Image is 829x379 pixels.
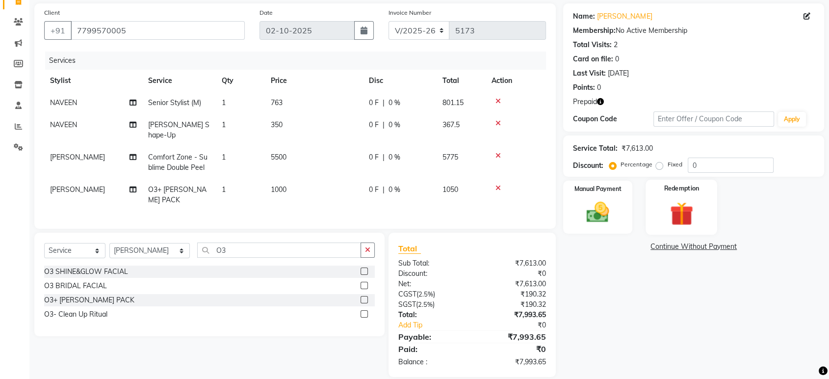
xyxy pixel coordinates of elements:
div: ₹7,613.00 [622,143,652,154]
input: Enter Offer / Coupon Code [653,111,774,127]
span: 5500 [271,153,286,162]
div: 0 [615,54,619,64]
div: ₹0 [472,343,554,355]
div: ₹7,993.65 [472,310,554,320]
span: O3+ [PERSON_NAME] PACK [148,185,207,204]
th: Service [142,70,216,92]
span: CGST [398,290,416,298]
div: Services [45,52,553,70]
div: No Active Membership [573,26,814,36]
span: Comfort Zone - Sublime Double Peel [148,153,207,172]
span: 1050 [442,185,458,194]
button: Apply [778,112,806,127]
span: 350 [271,120,283,129]
label: Manual Payment [574,185,622,193]
span: 0 F [369,120,379,130]
div: Membership: [573,26,616,36]
div: Balance : [391,357,472,367]
span: 1 [222,185,226,194]
div: O3 BRIDAL FACIAL [44,281,107,291]
span: 2.5% [418,290,433,298]
span: NAVEEN [50,98,77,107]
div: ₹7,993.65 [472,331,554,343]
button: +91 [44,21,72,40]
span: Senior Stylist (M) [148,98,201,107]
div: 2 [614,40,618,50]
span: 0 % [389,152,400,162]
span: 0 % [389,98,400,108]
span: 0 F [369,152,379,162]
div: Name: [573,11,595,22]
span: 1 [222,153,226,162]
span: 801.15 [442,98,464,107]
a: Continue Without Payment [565,242,822,252]
span: 5775 [442,153,458,162]
span: Total [398,244,421,254]
th: Stylist [44,70,142,92]
div: Service Total: [573,143,618,154]
span: 2.5% [418,300,433,308]
label: Redemption [664,184,699,193]
th: Total [437,70,486,92]
div: ₹190.32 [472,289,554,299]
span: [PERSON_NAME] [50,185,105,194]
a: Add Tip [391,320,486,330]
div: 0 [597,82,601,93]
th: Action [486,70,546,92]
span: [PERSON_NAME] Shape-Up [148,120,209,139]
div: Sub Total: [391,258,472,269]
span: [PERSON_NAME] [50,153,105,162]
label: Client [44,8,60,17]
img: _gift.svg [662,199,700,228]
th: Qty [216,70,265,92]
span: 0 F [369,185,379,195]
span: | [383,98,385,108]
a: [PERSON_NAME] [597,11,652,22]
div: O3- Clean Up Ritual [44,309,107,320]
span: 1000 [271,185,286,194]
div: O3+ [PERSON_NAME] PACK [44,295,134,305]
span: 0 F [369,98,379,108]
label: Invoice Number [389,8,431,17]
div: Discount: [573,161,603,171]
label: Fixed [667,160,682,169]
div: ₹7,613.00 [472,258,554,269]
div: Paid: [391,343,472,355]
th: Disc [363,70,437,92]
div: ₹0 [472,269,554,279]
div: ( ) [391,299,472,310]
div: ( ) [391,289,472,299]
div: ₹7,993.65 [472,357,554,367]
span: | [383,185,385,195]
div: Last Visit: [573,68,606,79]
span: 763 [271,98,283,107]
div: ₹7,613.00 [472,279,554,289]
div: Total Visits: [573,40,612,50]
div: Total: [391,310,472,320]
span: | [383,120,385,130]
label: Date [259,8,273,17]
span: 367.5 [442,120,460,129]
span: Prepaid [573,97,597,107]
div: Net: [391,279,472,289]
div: ₹0 [486,320,553,330]
div: Discount: [391,269,472,279]
div: Card on file: [573,54,613,64]
div: Coupon Code [573,114,653,124]
span: SGST [398,300,416,309]
span: 1 [222,98,226,107]
div: O3 SHINE&GLOW FACIAL [44,267,128,277]
div: [DATE] [608,68,629,79]
div: Payable: [391,331,472,343]
div: Points: [573,82,595,93]
img: _cash.svg [579,199,616,225]
span: | [383,152,385,162]
label: Percentage [621,160,652,169]
span: 1 [222,120,226,129]
span: 0 % [389,185,400,195]
th: Price [265,70,363,92]
input: Search or Scan [197,243,361,258]
div: ₹190.32 [472,299,554,310]
input: Search by Name/Mobile/Email/Code [71,21,245,40]
span: 0 % [389,120,400,130]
